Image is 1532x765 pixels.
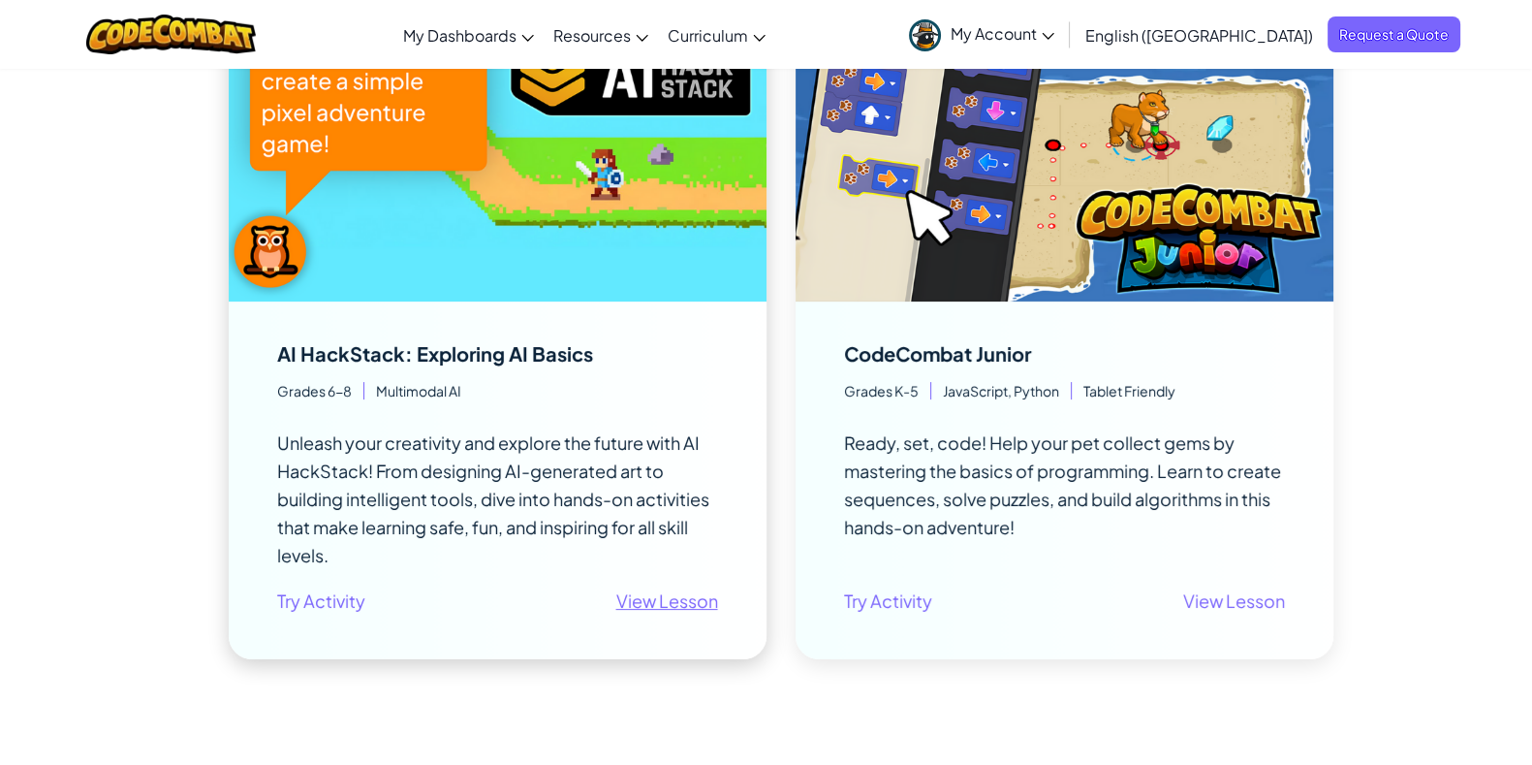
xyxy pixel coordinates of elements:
[277,382,364,399] span: Grades 6-8
[553,25,631,46] span: Resources
[951,23,1054,44] span: My Account
[1085,25,1313,46] span: English ([GEOGRAPHIC_DATA])
[1183,581,1285,621] button: View Lesson
[844,587,932,615] a: Try Activity
[844,581,932,621] button: Try Activity
[1183,587,1285,615] a: View Lesson
[277,344,593,364] div: AI HackStack: Exploring AI Basics
[909,19,941,51] img: avatar
[658,9,775,61] a: Curriculum
[277,587,365,615] a: Try Activity
[899,4,1064,65] a: My Account
[277,431,709,566] span: Unleash your creativity and explore the future with AI HackStack! From designing AI-generated art...
[844,382,931,399] span: Grades K-5
[844,344,1031,364] div: CodeCombat Junior
[86,15,256,54] img: CodeCombat logo
[277,581,365,621] button: Try Activity
[364,382,461,399] span: Multimodal AI
[544,9,658,61] a: Resources
[844,431,1281,538] span: Ready, set, code! Help your pet collect gems by mastering the basics of programming. Learn to cre...
[393,9,544,61] a: My Dashboards
[1328,16,1460,52] a: Request a Quote
[1076,9,1323,61] a: English ([GEOGRAPHIC_DATA])
[403,25,516,46] span: My Dashboards
[668,25,748,46] span: Curriculum
[616,587,718,615] a: View Lesson
[616,581,718,621] button: View Lesson
[1072,382,1175,399] span: Tablet Friendly
[931,382,1072,399] span: JavaScript, Python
